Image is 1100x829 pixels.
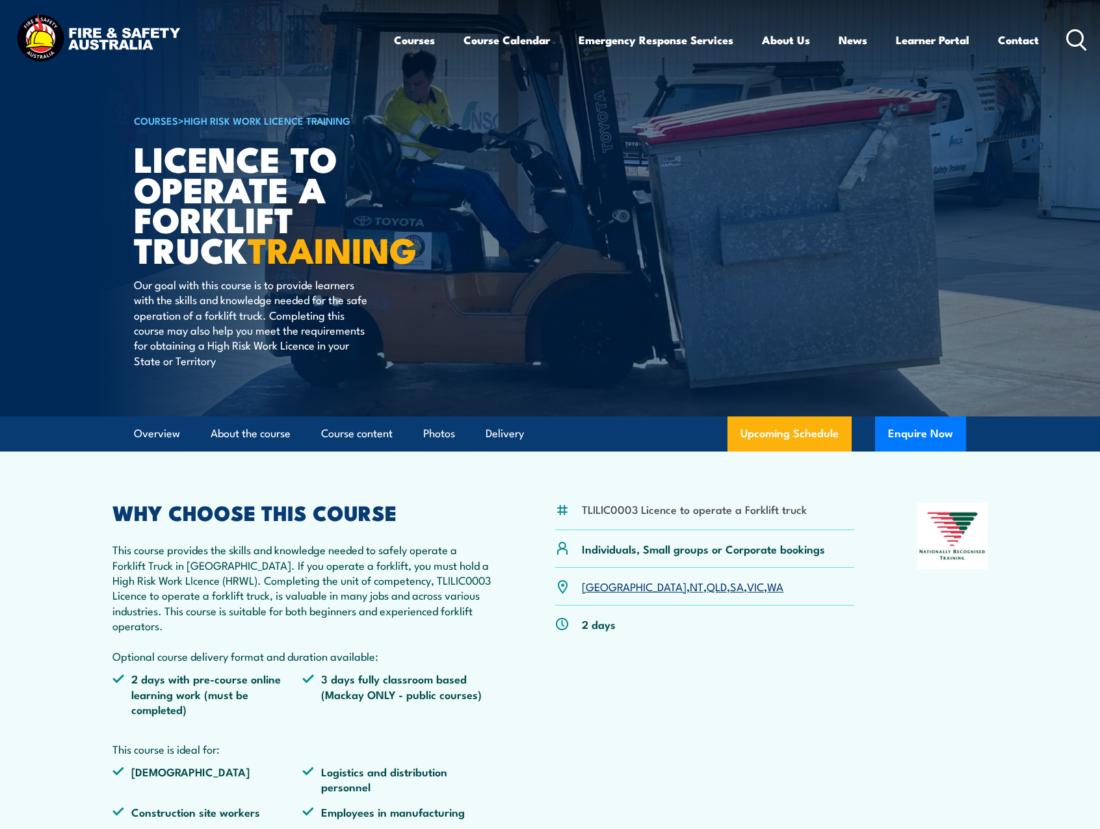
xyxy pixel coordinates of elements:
li: [DEMOGRAPHIC_DATA] [112,764,302,795]
li: 3 days fully classroom based (Mackay ONLY - public courses) [302,671,492,717]
p: Our goal with this course is to provide learners with the skills and knowledge needed for the saf... [134,277,371,368]
li: Logistics and distribution personnel [302,764,492,795]
a: NT [690,578,703,594]
a: Course content [321,416,393,451]
button: Enquire Now [875,416,966,452]
li: Employees in manufacturing [302,804,492,819]
a: About Us [762,23,810,57]
img: Nationally Recognised Training logo. [917,503,988,569]
a: VIC [747,578,764,594]
a: Course Calendar [464,23,550,57]
li: 2 days with pre-course online learning work (must be completed) [112,671,302,717]
li: TLILIC0003 Licence to operate a Forklift truck [582,502,807,517]
a: High Risk Work Licence Training [184,113,350,127]
a: Upcoming Schedule [727,416,852,452]
a: Emergency Response Services [579,23,733,57]
p: 2 days [582,617,616,631]
p: , , , , , [582,579,783,594]
a: Overview [134,416,180,451]
strong: TRAINING [248,222,417,275]
a: Contact [998,23,1039,57]
h6: > [134,112,455,128]
a: Courses [394,23,435,57]
p: This course is ideal for: [112,741,492,756]
a: Delivery [486,416,524,451]
a: WA [767,578,783,594]
a: Learner Portal [896,23,969,57]
a: [GEOGRAPHIC_DATA] [582,578,687,594]
p: This course provides the skills and knowledge needed to safely operate a Forklift Truck in [GEOGR... [112,542,492,663]
a: SA [730,578,744,594]
a: COURSES [134,113,178,127]
a: Photos [423,416,455,451]
a: QLD [707,578,727,594]
p: Individuals, Small groups or Corporate bookings [582,541,825,556]
h1: Licence to operate a forklift truck [134,143,455,264]
h2: WHY CHOOSE THIS COURSE [112,503,492,521]
a: About the course [211,416,291,451]
li: Construction site workers [112,804,302,819]
a: News [839,23,867,57]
